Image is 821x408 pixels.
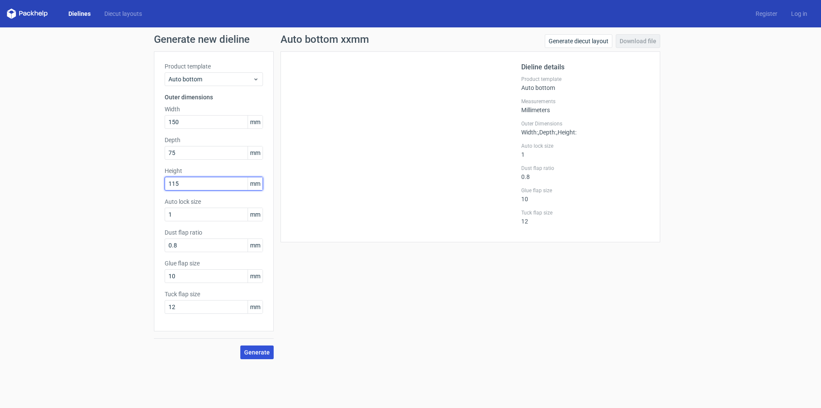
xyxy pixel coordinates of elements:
[521,209,650,216] label: Tuck flap size
[168,75,253,83] span: Auto bottom
[248,208,263,221] span: mm
[521,143,650,158] div: 1
[97,9,149,18] a: Diecut layouts
[521,62,650,72] h2: Dieline details
[248,177,263,190] span: mm
[248,239,263,252] span: mm
[244,349,270,355] span: Generate
[154,34,667,45] h1: Generate new dieline
[521,143,650,149] label: Auto lock size
[521,98,650,113] div: Millimeters
[521,165,650,180] div: 0.8
[521,129,538,136] span: Width :
[165,259,263,268] label: Glue flap size
[165,197,263,206] label: Auto lock size
[165,290,263,298] label: Tuck flap size
[521,98,650,105] label: Measurements
[165,228,263,237] label: Dust flap ratio
[556,129,576,136] span: , Height :
[248,270,263,283] span: mm
[521,120,650,127] label: Outer Dimensions
[165,136,263,144] label: Depth
[248,146,263,159] span: mm
[62,9,97,18] a: Dielines
[749,9,784,18] a: Register
[545,34,612,48] a: Generate diecut layout
[248,116,263,128] span: mm
[521,76,650,91] div: Auto bottom
[240,345,274,359] button: Generate
[165,105,263,113] label: Width
[521,187,650,194] label: Glue flap size
[521,209,650,225] div: 12
[281,34,369,45] h1: Auto bottom xxmm
[538,129,556,136] span: , Depth :
[521,76,650,83] label: Product template
[784,9,814,18] a: Log in
[165,167,263,175] label: Height
[521,187,650,203] div: 10
[248,301,263,313] span: mm
[165,62,263,71] label: Product template
[165,93,263,101] h3: Outer dimensions
[521,165,650,172] label: Dust flap ratio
